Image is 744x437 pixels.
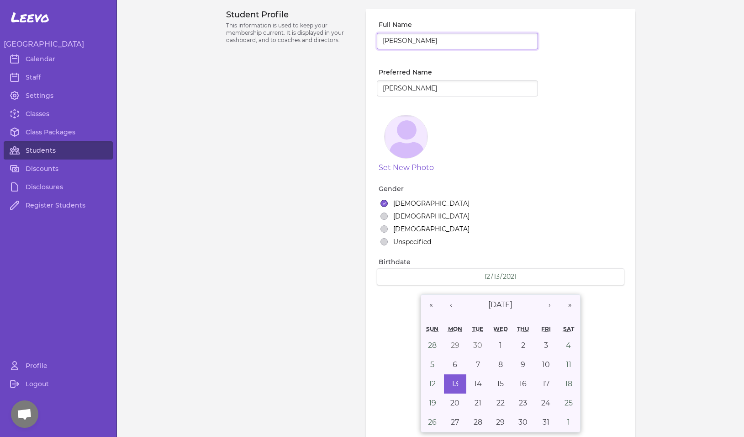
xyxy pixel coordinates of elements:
abbr: Monday [448,325,462,332]
abbr: December 12, 2021 [429,379,436,388]
abbr: December 19, 2021 [429,399,436,407]
abbr: November 28, 2021 [428,341,437,350]
label: Unspecified [393,237,431,246]
label: Gender [379,184,624,193]
input: Richard [377,80,538,97]
abbr: December 22, 2021 [496,399,505,407]
abbr: Tuesday [472,325,483,332]
abbr: December 30, 2021 [518,418,528,426]
button: January 1, 2022 [557,413,580,432]
button: December 2, 2021 [512,336,535,355]
abbr: December 9, 2021 [521,360,525,369]
button: December 21, 2021 [466,394,489,413]
abbr: December 15, 2021 [497,379,504,388]
abbr: December 4, 2021 [566,341,571,350]
abbr: December 3, 2021 [544,341,548,350]
abbr: December 31, 2021 [543,418,549,426]
button: December 26, 2021 [421,413,444,432]
abbr: December 13, 2021 [452,379,459,388]
button: « [421,295,441,315]
abbr: Thursday [517,325,529,332]
abbr: December 10, 2021 [542,360,550,369]
label: Birthdate [379,257,624,266]
button: December 6, 2021 [444,355,467,374]
a: Settings [4,86,113,105]
label: Full Name [379,20,538,29]
button: December 9, 2021 [512,355,535,374]
abbr: December 27, 2021 [451,418,459,426]
button: December 5, 2021 [421,355,444,374]
button: December 1, 2021 [489,336,512,355]
abbr: Friday [541,325,551,332]
label: Preferred Name [379,68,538,77]
span: [DATE] [488,300,512,309]
abbr: December 16, 2021 [519,379,527,388]
abbr: December 1, 2021 [499,341,502,350]
button: December 28, 2021 [466,413,489,432]
div: Open chat [11,400,38,428]
button: December 17, 2021 [534,374,557,394]
button: December 23, 2021 [512,394,535,413]
button: December 24, 2021 [534,394,557,413]
button: December 20, 2021 [444,394,467,413]
input: MM [484,272,491,281]
a: Disclosures [4,178,113,196]
abbr: December 17, 2021 [543,379,549,388]
p: This information is used to keep your membership current. It is displayed in your dashboard, and ... [226,22,355,44]
abbr: January 1, 2022 [567,418,570,426]
a: Students [4,141,113,160]
abbr: Sunday [426,325,438,332]
button: December 12, 2021 [421,374,444,394]
input: Richard Button [377,33,538,49]
button: November 30, 2021 [466,336,489,355]
abbr: December 24, 2021 [541,399,550,407]
button: December 14, 2021 [466,374,489,394]
span: Leevo [11,9,49,26]
span: / [500,272,502,281]
abbr: December 23, 2021 [519,399,527,407]
abbr: Saturday [563,325,574,332]
abbr: December 18, 2021 [565,379,572,388]
button: December 16, 2021 [512,374,535,394]
a: Classes [4,105,113,123]
a: Profile [4,357,113,375]
abbr: November 29, 2021 [451,341,459,350]
abbr: December 25, 2021 [565,399,573,407]
button: » [560,295,580,315]
abbr: December 29, 2021 [496,418,505,426]
a: Register Students [4,196,113,214]
button: December 3, 2021 [534,336,557,355]
button: › [540,295,560,315]
button: December 15, 2021 [489,374,512,394]
a: Class Packages [4,123,113,141]
input: DD [493,272,500,281]
a: Calendar [4,50,113,68]
button: December 19, 2021 [421,394,444,413]
a: Staff [4,68,113,86]
button: December 13, 2021 [444,374,467,394]
label: [DEMOGRAPHIC_DATA] [393,199,470,208]
button: November 29, 2021 [444,336,467,355]
button: December 8, 2021 [489,355,512,374]
abbr: Wednesday [493,325,508,332]
button: December 31, 2021 [534,413,557,432]
abbr: December 14, 2021 [474,379,482,388]
a: Logout [4,375,113,393]
button: November 28, 2021 [421,336,444,355]
h3: [GEOGRAPHIC_DATA] [4,39,113,50]
input: YYYY [502,272,517,281]
abbr: December 26, 2021 [428,418,437,426]
button: December 30, 2021 [512,413,535,432]
abbr: December 6, 2021 [453,360,457,369]
button: December 10, 2021 [534,355,557,374]
abbr: December 2, 2021 [521,341,525,350]
button: December 29, 2021 [489,413,512,432]
button: December 22, 2021 [489,394,512,413]
abbr: December 21, 2021 [475,399,481,407]
label: [DEMOGRAPHIC_DATA] [393,212,470,221]
button: December 7, 2021 [466,355,489,374]
abbr: December 11, 2021 [566,360,571,369]
button: ‹ [441,295,461,315]
abbr: December 8, 2021 [498,360,503,369]
button: December 4, 2021 [557,336,580,355]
